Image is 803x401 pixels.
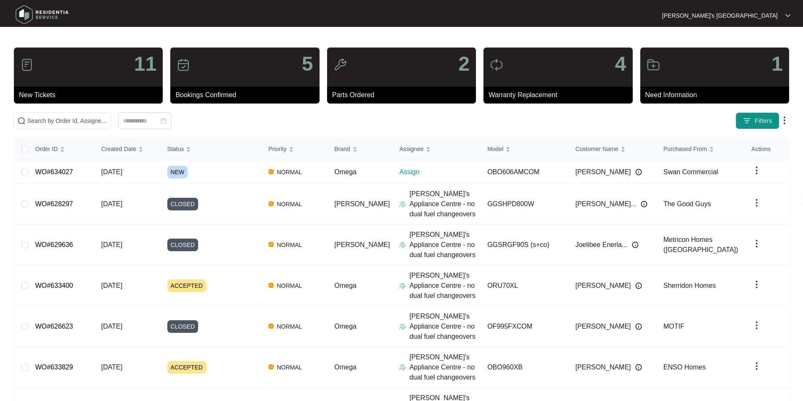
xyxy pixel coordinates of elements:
[635,282,642,289] img: Info icon
[399,364,406,371] img: Assigner Icon
[269,364,274,369] img: Vercel Logo
[274,167,306,177] span: NORMAL
[35,168,73,175] a: WO#634027
[19,90,163,100] p: New Tickets
[167,239,199,251] span: CLOSED
[663,236,738,253] span: Metricon Homes ([GEOGRAPHIC_DATA])
[399,242,406,248] img: Assigner Icon
[28,138,94,160] th: Order ID
[575,321,631,332] span: [PERSON_NAME]
[20,58,34,72] img: icon
[101,241,122,248] span: [DATE]
[481,225,569,266] td: GGSRGF90S (s+co)
[399,323,406,330] img: Assigner Icon
[569,138,657,160] th: Customer Name
[101,364,122,371] span: [DATE]
[458,54,470,74] p: 2
[663,168,718,175] span: Swan Commercial
[752,198,762,208] img: dropdown arrow
[481,266,569,306] td: ORU70XL
[575,144,618,154] span: Customer Name
[663,144,707,154] span: Purchased From
[269,144,287,154] span: Priority
[635,323,642,330] img: Info icon
[333,58,347,72] img: icon
[409,230,481,260] p: [PERSON_NAME]'s Appliance Centre - no dual fuel changeovers
[101,323,122,330] span: [DATE]
[269,324,274,329] img: Vercel Logo
[575,199,636,209] span: [PERSON_NAME]...
[662,11,778,20] p: [PERSON_NAME]'s [GEOGRAPHIC_DATA]
[94,138,161,160] th: Created Date
[489,90,632,100] p: Warranty Replacement
[575,362,631,372] span: [PERSON_NAME]
[134,54,156,74] p: 11
[399,201,406,207] img: Assigner Icon
[175,90,319,100] p: Bookings Confirmed
[645,90,789,100] p: Need Information
[334,168,356,175] span: Omega
[575,281,631,291] span: [PERSON_NAME]
[35,200,73,207] a: WO#628297
[13,2,72,27] img: residentia service logo
[490,58,503,72] img: icon
[663,364,706,371] span: ENSO Homes
[399,282,406,289] img: Assigner Icon
[481,184,569,225] td: GGSHPD800W
[752,361,762,371] img: dropdown arrow
[641,201,647,207] img: Info icon
[274,199,306,209] span: NORMAL
[779,115,790,125] img: dropdown arrow
[752,239,762,249] img: dropdown arrow
[635,169,642,175] img: Info icon
[392,138,481,160] th: Assignee
[481,160,569,184] td: OBO606AMCOM
[752,165,762,175] img: dropdown arrow
[334,200,390,207] span: [PERSON_NAME]
[101,144,136,154] span: Created Date
[35,282,73,289] a: WO#633400
[269,242,274,247] img: Vercel Logo
[635,364,642,371] img: Info icon
[481,138,569,160] th: Model
[274,240,306,250] span: NORMAL
[167,166,188,178] span: NEW
[274,362,306,372] span: NORMAL
[167,198,199,210] span: CLOSED
[101,282,122,289] span: [DATE]
[167,361,206,374] span: ACCEPTED
[177,58,190,72] img: icon
[409,352,481,382] p: [PERSON_NAME]'s Appliance Centre - no dual fuel changeovers
[481,347,569,388] td: OBO960XB
[302,54,313,74] p: 5
[35,241,73,248] a: WO#629636
[752,320,762,330] img: dropdown arrow
[785,13,790,18] img: dropdown arrow
[663,200,711,207] span: The Good Guys
[657,138,745,160] th: Purchased From
[481,306,569,347] td: OF995FXCOM
[334,144,350,154] span: Brand
[269,169,274,174] img: Vercel Logo
[663,323,685,330] span: MOTIF
[274,281,306,291] span: NORMAL
[755,117,772,125] span: Filters
[575,167,631,177] span: [PERSON_NAME]
[334,282,356,289] span: Omega
[334,323,356,330] span: Omega
[632,242,639,248] img: Info icon
[399,144,424,154] span: Assignee
[328,138,392,160] th: Brand
[35,323,73,330] a: WO#626623
[167,320,199,333] span: CLOSED
[167,144,184,154] span: Status
[334,241,390,248] span: [PERSON_NAME]
[487,144,503,154] span: Model
[17,117,26,125] img: search-icon
[736,112,779,129] button: filter iconFilters
[647,58,660,72] img: icon
[409,311,481,342] p: [PERSON_NAME]'s Appliance Centre - no dual fuel changeovers
[745,138,789,160] th: Actions
[743,117,751,125] img: filter icon
[575,240,628,250] span: Joelibee Enerla...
